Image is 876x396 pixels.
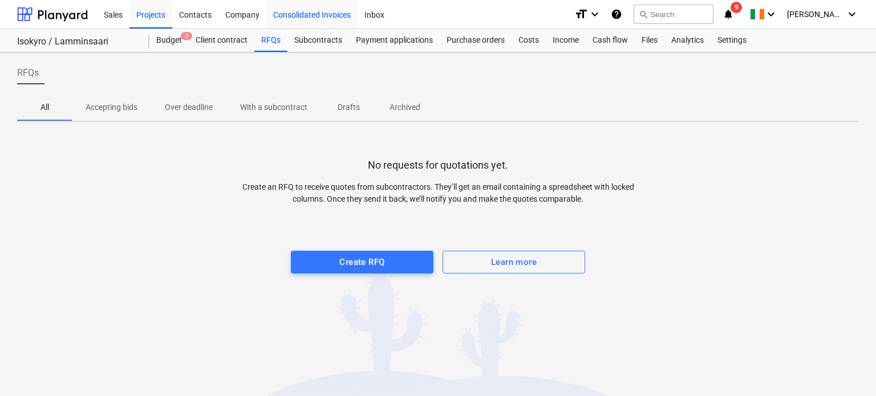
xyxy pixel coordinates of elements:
[149,29,189,52] a: Budget2
[639,10,648,19] span: search
[390,101,420,113] p: Archived
[491,255,537,270] div: Learn more
[228,181,648,205] p: Create an RFQ to receive quotes from subcontractors. They’ll get an email containing a spreadshee...
[588,7,602,21] i: keyboard_arrow_down
[291,251,433,273] button: Create RFQ
[17,66,39,80] span: RFQs
[17,36,136,48] div: Isokyro / Lamminsaari
[611,7,622,21] i: Knowledge base
[189,29,254,52] a: Client contract
[635,29,664,52] a: Files
[335,101,362,113] p: Drafts
[764,7,778,21] i: keyboard_arrow_down
[149,29,189,52] div: Budget
[723,7,734,21] i: notifications
[586,29,635,52] a: Cash flow
[845,7,859,21] i: keyboard_arrow_down
[31,101,58,113] p: All
[339,255,384,270] div: Create RFQ
[254,29,287,52] a: RFQs
[634,5,713,24] button: Search
[349,29,440,52] a: Payment applications
[731,2,742,13] span: 9
[512,29,546,52] a: Costs
[711,29,753,52] a: Settings
[181,32,192,40] span: 2
[368,158,508,172] p: No requests for quotations yet.
[574,7,588,21] i: format_size
[787,10,844,19] span: [PERSON_NAME] Loukonen
[664,29,711,52] a: Analytics
[443,251,585,273] button: Learn more
[287,29,349,52] a: Subcontracts
[440,29,512,52] a: Purchase orders
[86,101,137,113] p: Accepting bids
[240,101,307,113] p: With a subcontract
[165,101,213,113] p: Over deadline
[546,29,586,52] a: Income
